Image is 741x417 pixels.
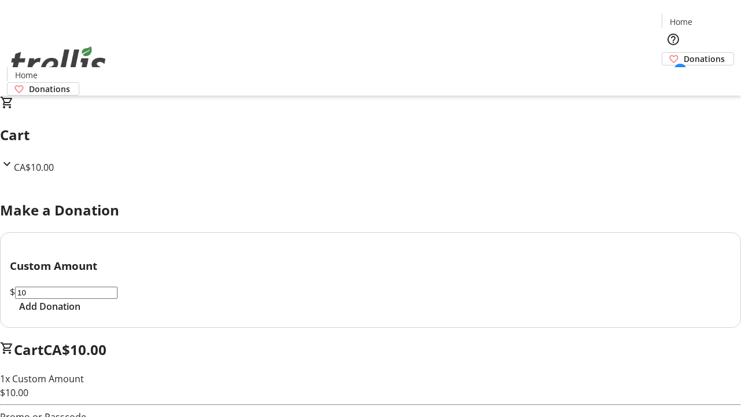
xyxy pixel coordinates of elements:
button: Add Donation [10,299,90,313]
span: Home [670,16,692,28]
button: Help [662,28,685,51]
a: Home [662,16,699,28]
span: Home [15,69,38,81]
input: Donation Amount [15,287,118,299]
h3: Custom Amount [10,258,731,274]
a: Donations [662,52,734,65]
span: CA$10.00 [43,340,107,359]
a: Donations [7,82,79,96]
span: $ [10,286,15,298]
span: Donations [29,83,70,95]
span: Add Donation [19,299,80,313]
img: Orient E2E Organization EKt8kGzQXz's Logo [7,34,110,92]
span: Donations [684,53,725,65]
button: Cart [662,65,685,89]
span: CA$10.00 [14,161,54,174]
a: Home [8,69,45,81]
